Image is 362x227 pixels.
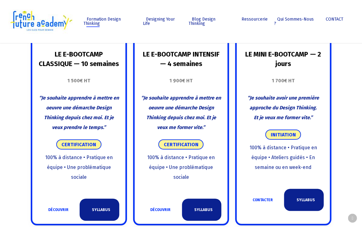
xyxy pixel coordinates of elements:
span: CERTIFICATION [56,139,101,149]
a: DÉCOUVRIR [38,198,78,221]
a: Blog Design Thinking [189,17,232,26]
a: CONTACTER [243,189,282,211]
span: Qui sommes-nous ? [274,17,313,26]
a: Ressourcerie [238,17,268,26]
span: “Je souhaite apprendre à mettre en oeuvre une démarche Design Thinking depuis chez moi. Et je veu... [141,95,221,130]
span: Formation Design Thinking [83,17,120,26]
span: Blog Design Thinking [189,17,215,26]
img: French Future Academy [9,9,73,34]
strong: 1 700€ HT [272,77,295,83]
a: Formation Design Thinking [83,17,136,26]
span: “Je souhaite avoir une première approche du Design Thinking. Et je veux me former vite.” [247,95,319,120]
span: — 2 jours [275,50,321,68]
strong: 1 500€ HT [67,77,90,83]
span: LE MINI E-BOOTCAMP [245,50,308,58]
span: Designing Your Life [143,17,175,26]
span: 100% à distance • Pratique en équipe • Une problématique sociale [45,154,112,180]
span: — 4 semaines [160,59,202,68]
span: CONTACT [325,17,343,22]
a: Qui sommes-nous ? [274,17,316,26]
strong: LE E-BOOTCAMP CLASSIQUE — 10 semaines [39,50,119,68]
span: CERTIFICATION [158,139,203,149]
a: SYLLABUS [284,189,324,211]
span: LE E-BOOTCAMP INTENSIF [143,50,219,58]
span: INITIATION [265,129,301,139]
span: 100% à distance • Pratique en équipe • Ateliers guidés • En semaine ou en week-end [249,144,317,170]
strong: 1 900€ HT [169,77,193,83]
span: 100% à distance • Pratique en équipe • Une problématique sociale [147,154,215,180]
a: DÉCOUVRIR [141,198,180,221]
span: Ressourcerie [241,17,267,22]
a: SYLLABUS [80,198,119,221]
a: CONTACT [322,17,344,26]
span: “Je souhaite apprendre à mettre en oeuvre une démarche Design Thinking depuis chez moi. Et je veu... [39,95,119,130]
a: SYLLABUS [182,198,222,221]
a: Designing Your Life [143,17,183,26]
